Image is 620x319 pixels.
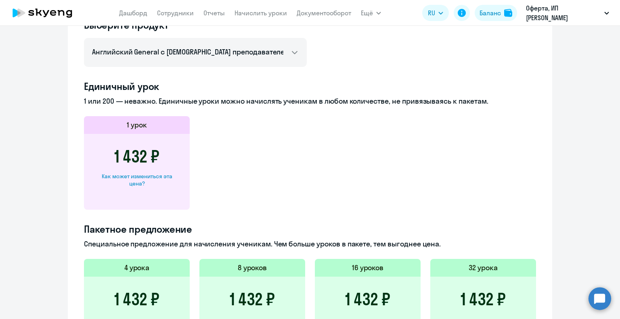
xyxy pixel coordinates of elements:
p: Специальное предложение для начисления ученикам. Чем больше уроков в пакете, тем выгоднее цена. [84,239,536,249]
p: Оферта, ИП [PERSON_NAME] [526,3,601,23]
a: Сотрудники [157,9,194,17]
div: Баланс [480,8,501,18]
h3: 1 432 ₽ [114,290,159,309]
img: balance [504,9,512,17]
h5: 16 уроков [352,263,384,273]
h3: 1 432 ₽ [114,147,159,166]
h4: Пакетное предложение [84,223,536,236]
div: Как может измениться эта цена? [97,173,177,187]
h3: 1 432 ₽ [345,290,390,309]
a: Документооборот [297,9,351,17]
button: RU [422,5,449,21]
span: Ещё [361,8,373,18]
a: Дашборд [119,9,147,17]
button: Ещё [361,5,381,21]
button: Оферта, ИП [PERSON_NAME] [522,3,613,23]
button: Балансbalance [475,5,517,21]
span: RU [428,8,435,18]
h5: 4 урока [124,263,150,273]
h3: 1 432 ₽ [230,290,275,309]
h4: Единичный урок [84,80,536,93]
p: 1 или 200 — неважно. Единичные уроки можно начислять ученикам в любом количестве, не привязываясь... [84,96,536,106]
h5: 8 уроков [238,263,267,273]
h5: 32 урока [469,263,498,273]
h3: 1 432 ₽ [461,290,506,309]
h5: 1 урок [127,120,147,130]
a: Отчеты [203,9,225,17]
a: Начислить уроки [235,9,287,17]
